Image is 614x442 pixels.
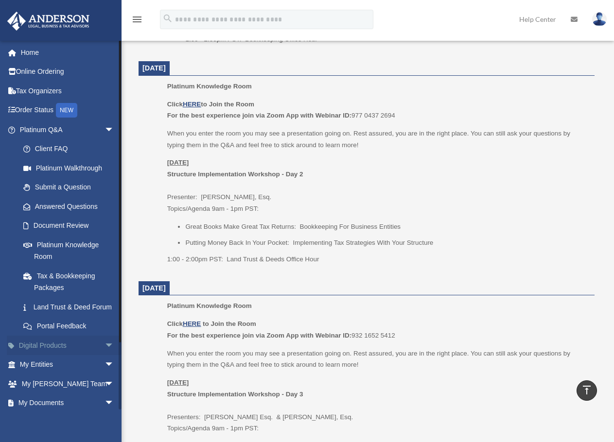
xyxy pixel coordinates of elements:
[167,170,303,178] b: Structure Implementation Workshop - Day 2
[7,355,129,374] a: My Entitiesarrow_drop_down
[7,101,129,120] a: Order StatusNEW
[105,374,124,394] span: arrow_drop_down
[167,159,189,166] u: [DATE]
[167,128,588,151] p: When you enter the room you may see a presentation going on. Rest assured, you are in the right p...
[105,355,124,375] span: arrow_drop_down
[167,348,588,371] p: When you enter the room you may see a presentation going on. Rest assured, you are in the right p...
[131,17,143,25] a: menu
[167,318,588,341] p: 932 1652 5412
[592,12,607,26] img: User Pic
[14,216,129,236] a: Document Review
[14,317,129,336] a: Portal Feedback
[131,14,143,25] i: menu
[7,374,129,393] a: My [PERSON_NAME] Teamarrow_drop_down
[167,83,252,90] span: Platinum Knowledge Room
[185,221,588,233] li: Great Books Make Great Tax Returns: Bookkeeping For Business Entities
[167,101,254,108] b: Click to Join the Room
[14,139,129,159] a: Client FAQ
[167,332,351,339] b: For the best experience join via Zoom App with Webinar ID:
[183,101,201,108] a: HERE
[167,320,203,327] b: Click
[577,380,597,401] a: vertical_align_top
[14,235,124,266] a: Platinum Knowledge Room
[581,384,593,396] i: vertical_align_top
[203,320,256,327] b: to Join the Room
[105,336,124,356] span: arrow_drop_down
[105,393,124,413] span: arrow_drop_down
[14,178,129,197] a: Submit a Question
[14,266,129,297] a: Tax & Bookkeeping Packages
[167,302,252,309] span: Platinum Knowledge Room
[4,12,92,31] img: Anderson Advisors Platinum Portal
[167,99,588,121] p: 977 0437 2694
[7,393,129,413] a: My Documentsarrow_drop_down
[167,379,189,386] u: [DATE]
[142,284,166,292] span: [DATE]
[167,391,303,398] b: Structure Implementation Workshop - Day 3
[14,197,129,216] a: Answered Questions
[14,158,129,178] a: Platinum Walkthrough
[7,336,129,355] a: Digital Productsarrow_drop_down
[14,297,129,317] a: Land Trust & Deed Forum
[167,377,588,434] p: Presenters: [PERSON_NAME] Esq. & [PERSON_NAME], Esq. Topics/Agenda 9am - 1pm PST:
[167,254,588,265] p: 1:00 - 2:00pm PST: Land Trust & Deeds Office Hour
[162,13,173,24] i: search
[142,64,166,72] span: [DATE]
[7,120,129,139] a: Platinum Q&Aarrow_drop_down
[7,43,129,62] a: Home
[56,103,77,118] div: NEW
[167,112,351,119] b: For the best experience join via Zoom App with Webinar ID:
[7,62,129,82] a: Online Ordering
[7,81,129,101] a: Tax Organizers
[183,320,201,327] a: HERE
[167,157,588,214] p: Presenter: [PERSON_NAME], Esq. Topics/Agenda 9am - 1pm PST:
[185,237,588,249] li: Putting Money Back In Your Pocket: Implementing Tax Strategies With Your Structure
[105,120,124,140] span: arrow_drop_down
